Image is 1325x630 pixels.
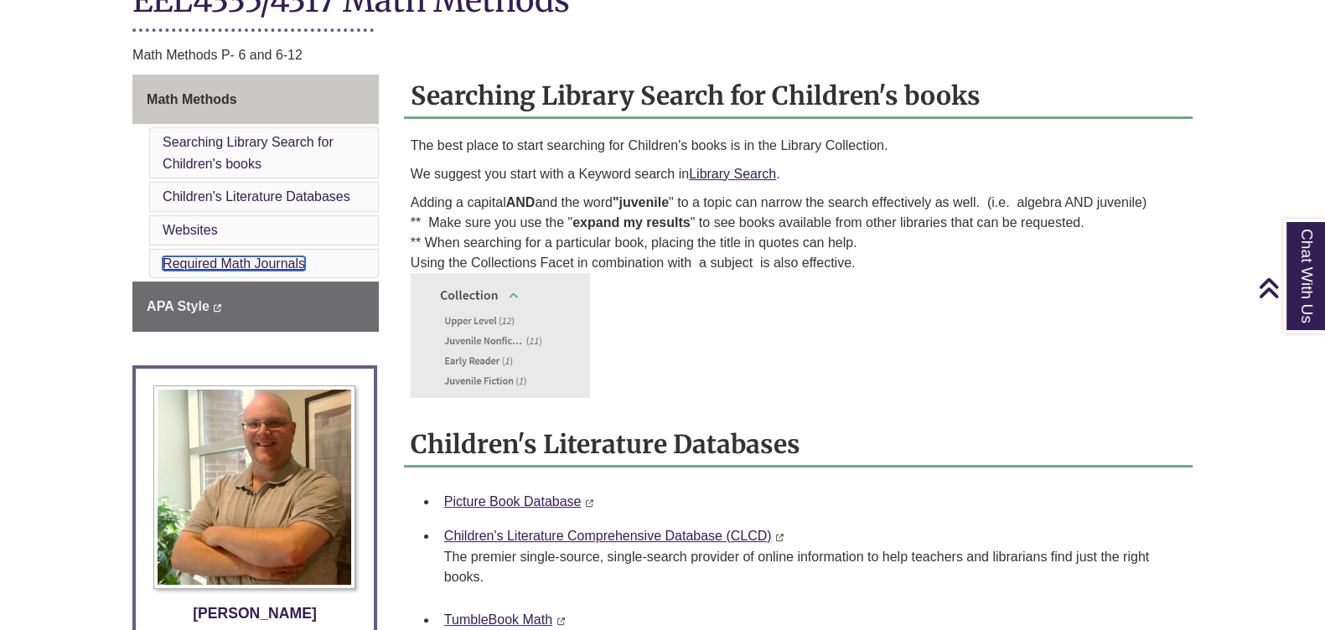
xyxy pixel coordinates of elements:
span: Math Methods [147,92,237,106]
h2: Children's Literature Databases [404,423,1193,467]
span: APA Style [147,299,210,313]
a: Library Search [689,167,776,181]
img: Collection Facet [411,273,590,398]
span: Math Methods P- 6 and 6-12 [132,48,303,62]
a: Profile Photo [PERSON_NAME] [148,385,361,625]
div: [PERSON_NAME] [148,602,361,625]
a: TumbleBook Math [444,612,552,627]
a: Required Math Journals [163,256,305,271]
h2: Searching Library Search for Children's books [404,75,1193,119]
strong: expand my results [572,215,691,230]
strong: AND [506,195,536,209]
div: Guide Page Menu [132,75,379,332]
a: Picture Book Database [444,494,582,509]
a: Children's Literature Comprehensive Database (CLCD) [444,529,772,543]
a: Math Methods [132,75,379,125]
i: This link opens in a new window [556,617,565,625]
i: This link opens in a new window [775,534,784,541]
a: Children's Literature Databases [163,189,350,204]
p: We suggest you start with a Keyword search in . [411,164,1186,184]
a: APA Style [132,281,379,332]
p: Adding a capital and the word " to a topic can narrow the search effectively as well. (i.e. algeb... [411,193,1186,398]
a: Back to Top [1258,276,1321,299]
i: This link opens in a new window [585,499,594,507]
a: Searching Library Search for Children's books [163,135,334,171]
p: The best place to start searching for Children's books is in the Library Collection. [411,136,1186,156]
a: Websites [163,223,218,237]
i: This link opens in a new window [213,304,222,312]
strong: "juvenile [613,195,669,209]
p: The premier single-source, single-search provider of online information to help teachers and libr... [444,547,1179,587]
img: Profile Photo [153,385,355,589]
